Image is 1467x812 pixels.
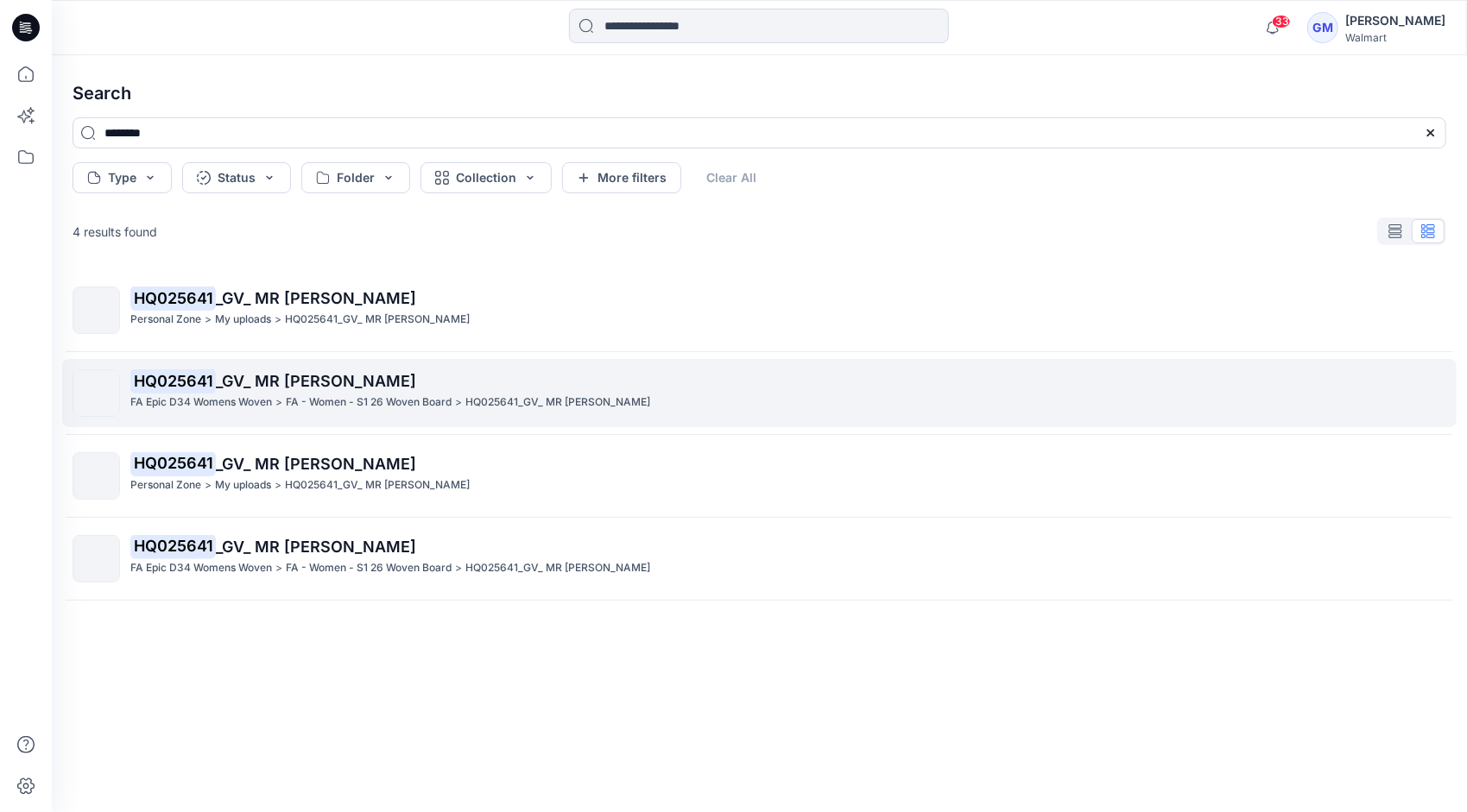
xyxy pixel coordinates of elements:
p: My uploads [215,311,271,329]
button: Folder [301,162,410,193]
span: _GV_ MR [PERSON_NAME] [216,455,416,473]
button: Status [182,162,291,193]
p: My uploads [215,476,271,494]
a: HQ025641_GV_ MR [PERSON_NAME]FA Epic D34 Womens Woven>FA - Women - S1 26 Woven Board>HQ025641_GV_... [62,525,1457,593]
p: > [275,393,282,412]
a: HQ025641_GV_ MR [PERSON_NAME]Personal Zone>My uploads>HQ025641_GV_ MR [PERSON_NAME] [62,442,1457,510]
h4: Search [59,69,1460,117]
span: _GV_ MR [PERSON_NAME] [216,538,416,556]
p: Personal Zone [130,476,201,494]
mark: HQ025641 [130,451,216,475]
div: [PERSON_NAME] [1345,10,1445,31]
p: > [205,311,212,329]
p: FA - Women - S1 26 Woven Board [286,393,452,412]
p: > [275,559,282,577]
a: HQ025641_GV_ MR [PERSON_NAME]Personal Zone>My uploads>HQ025641_GV_ MR [PERSON_NAME] [62,276,1457,344]
button: More filters [562,162,681,193]
div: Walmart [1345,31,1445,44]
p: FA Epic D34 Womens Woven [130,559,272,577]
p: HQ025641_GV_ MR Barrel Leg Jean [465,393,650,412]
span: _GV_ MR [PERSON_NAME] [216,289,416,307]
p: > [275,311,281,329]
p: > [275,476,281,494]
button: Type [73,162,172,193]
div: GM [1307,12,1338,43]
mark: HQ025641 [130,286,216,310]
button: Collection [420,162,552,193]
p: > [205,476,212,494]
mark: HQ025641 [130,534,216,558]
p: HQ025641_GV_ MR Barrel Leg Jean [285,311,470,329]
p: > [455,559,462,577]
p: Personal Zone [130,311,201,329]
p: > [455,393,462,412]
p: HQ025641_GV_ MR Barrel Leg Jean [465,559,650,577]
span: _GV_ MR [PERSON_NAME] [216,372,416,390]
p: FA - Women - S1 26 Woven Board [286,559,452,577]
span: 33 [1272,15,1291,28]
mark: HQ025641 [130,368,216,393]
p: HQ025641_GV_ MR Barrel Leg Jean [285,476,470,494]
p: 4 results found [73,223,157,241]
a: HQ025641_GV_ MR [PERSON_NAME]FA Epic D34 Womens Woven>FA - Women - S1 26 Woven Board>HQ025641_GV_... [62,359,1457,427]
p: FA Epic D34 Womens Woven [130,393,272,412]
